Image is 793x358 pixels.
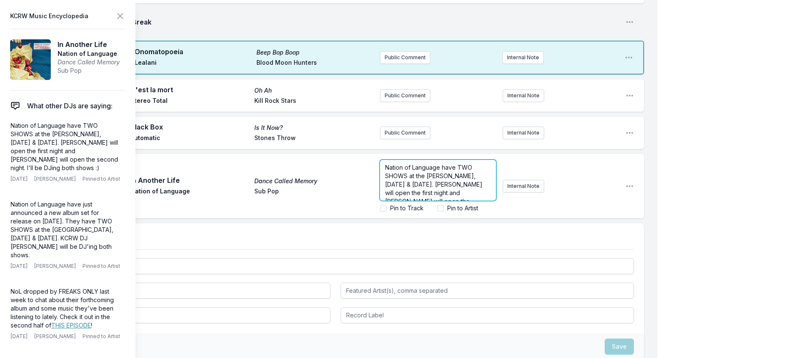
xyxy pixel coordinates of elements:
[625,18,634,26] button: Open playlist item options
[254,177,373,185] span: Dance Called Memory
[83,176,120,182] span: Pinned to Artist
[11,263,28,270] span: [DATE]
[51,322,91,329] a: THIS EPISODE
[502,51,544,64] button: Internal Note
[380,127,430,139] button: Public Comment
[58,39,120,50] span: In Another Life
[11,121,121,172] p: Nation of Language have TWO SHOWS at the [PERSON_NAME], [DATE] & [DATE]. [PERSON_NAME] will open ...
[380,89,430,102] button: Public Comment
[58,66,120,75] span: Sub Pop
[625,91,634,100] button: Open playlist item options
[58,50,120,58] span: Nation of Language
[130,122,249,132] span: Black Box
[380,51,430,64] button: Public Comment
[254,96,373,107] span: Kill Rock Stars
[625,182,634,190] button: Open playlist item options
[83,263,120,270] span: Pinned to Artist
[254,134,373,144] span: Stones Throw
[10,39,51,80] img: Dance Called Memory
[11,200,121,259] p: Nation of Language have just announced a new album set for release on [DATE]. They have TWO SHOWS...
[254,124,373,132] span: Is It Now?
[10,10,88,22] span: KCRW Music Encyclopedia
[385,164,484,222] span: Nation of Language have TWO SHOWS at the [PERSON_NAME], [DATE] & [DATE]. [PERSON_NAME] will open ...
[11,287,121,330] p: NoL dropped by FREAKS ONLY last week to chat about their forthcoming album and some music they've...
[341,283,634,299] input: Featured Artist(s), comma separated
[132,17,619,27] span: Break
[34,176,76,182] span: [PERSON_NAME]
[11,176,28,182] span: [DATE]
[37,258,634,274] input: Track Title
[135,58,251,69] span: Lealani
[34,263,76,270] span: [PERSON_NAME]
[58,58,120,66] span: Dance Called Memory
[256,48,373,57] span: Beep Bop Boop
[447,204,478,212] label: Pin to Artist
[130,96,249,107] span: Stereo Total
[256,58,373,69] span: Blood Moon Hunters
[130,134,249,144] span: Automatic
[605,339,634,355] button: Save
[130,85,249,95] span: C'est la mort
[503,127,544,139] button: Internal Note
[135,47,251,57] span: Onomatopoeia
[625,129,634,137] button: Open playlist item options
[130,187,249,197] span: Nation of Language
[341,307,634,323] input: Record Label
[37,307,330,323] input: Album Title
[390,204,424,212] label: Pin to Track
[34,333,76,340] span: [PERSON_NAME]
[37,283,330,299] input: Artist
[254,86,373,95] span: Oh Ah
[27,101,113,111] span: What other DJs are saying:
[83,333,120,340] span: Pinned to Artist
[625,53,633,62] button: Open playlist item options
[503,180,544,193] button: Internal Note
[503,89,544,102] button: Internal Note
[11,333,28,340] span: [DATE]
[254,187,373,197] span: Sub Pop
[130,175,249,185] span: In Another Life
